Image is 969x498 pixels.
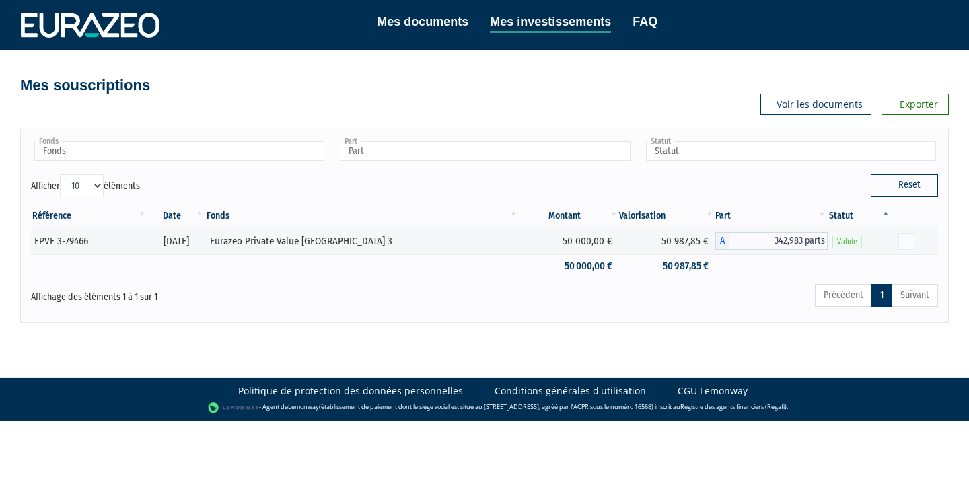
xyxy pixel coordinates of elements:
th: Statut : activer pour trier la colonne par ordre d&eacute;croissant [828,205,892,227]
a: Précédent [815,284,872,307]
span: Valide [832,236,862,248]
a: Politique de protection des données personnelles [238,384,463,398]
div: [DATE] [153,234,201,248]
div: EPVE 3-79466 [34,234,143,248]
label: Afficher éléments [31,174,140,197]
div: Affichage des éléments 1 à 1 sur 1 [31,283,397,304]
a: Conditions générales d'utilisation [495,384,646,398]
div: - Agent de (établissement de paiement dont le siège social est situé au [STREET_ADDRESS], agréé p... [13,401,956,415]
td: 50 000,00 € [519,227,619,254]
a: Mes documents [377,12,468,31]
a: Suivant [892,284,938,307]
th: Référence : activer pour trier la colonne par ordre croissant [31,205,148,227]
i: [Français] Personne morale [92,238,98,246]
a: Registre des agents financiers (Regafi) [680,402,787,411]
td: 50 000,00 € [519,254,619,278]
a: Mes investissements [490,12,611,33]
img: 1732889491-logotype_eurazeo_blanc_rvb.png [21,13,159,37]
img: logo-lemonway.png [208,401,260,415]
span: A [715,232,729,250]
th: Montant: activer pour trier la colonne par ordre croissant [519,205,619,227]
div: Eurazeo Private Value [GEOGRAPHIC_DATA] 3 [210,234,515,248]
a: Lemonway [288,402,319,411]
a: FAQ [633,12,657,31]
th: Date: activer pour trier la colonne par ordre croissant [148,205,205,227]
th: Part: activer pour trier la colonne par ordre croissant [715,205,828,227]
span: 342,983 parts [729,232,828,250]
a: CGU Lemonway [678,384,748,398]
a: Voir les documents [760,94,871,115]
td: 50 987,85 € [619,254,715,278]
div: A - Eurazeo Private Value Europe 3 [715,232,828,250]
button: Reset [871,174,938,196]
a: 1 [871,284,892,307]
td: 50 987,85 € [619,227,715,254]
select: Afficheréléments [60,174,104,197]
th: Fonds: activer pour trier la colonne par ordre croissant [205,205,519,227]
a: Exporter [882,94,949,115]
h4: Mes souscriptions [20,77,150,94]
th: Valorisation: activer pour trier la colonne par ordre croissant [619,205,715,227]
